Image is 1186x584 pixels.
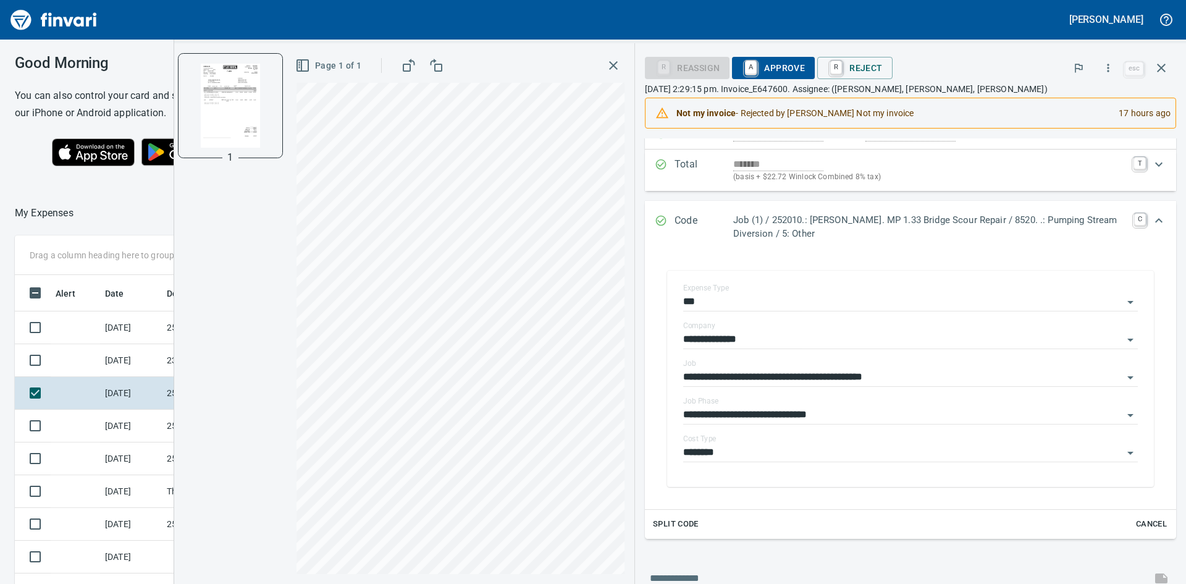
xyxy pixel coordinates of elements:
p: 1 [227,150,233,165]
div: Reassign [645,62,730,72]
h6: You can also control your card and submit expenses from our iPhone or Android application. [15,87,277,122]
h3: Good Morning [15,54,277,72]
label: Cost Type [683,435,717,442]
td: 252010 [162,377,273,410]
a: C [1134,213,1146,226]
button: Open [1122,369,1139,386]
p: Drag a column heading here to group the table [30,249,211,261]
p: (basis + $22.72 Winlock Combined 8% tax) [733,171,1126,184]
button: Open [1122,444,1139,462]
button: Cancel [1132,515,1171,534]
span: Date [105,286,124,301]
button: More [1095,54,1122,82]
div: Expand [645,253,1176,539]
span: Page 1 of 1 [298,58,361,74]
td: The Home Depot #4004 [GEOGRAPHIC_DATA] OR [162,475,273,508]
td: [DATE] [100,344,162,377]
td: 252007 [162,311,273,344]
td: [DATE] [100,475,162,508]
span: Approve [742,57,805,78]
nav: breadcrumb [15,206,74,221]
button: AApprove [732,57,815,79]
span: Cancel [1135,517,1168,531]
span: Description [167,286,213,301]
h5: [PERSON_NAME] [1069,13,1143,26]
label: Job Phase [683,397,718,405]
td: [DATE] [100,541,162,573]
p: Job (1) / 252010.: [PERSON_NAME]. MP 1.33 Bridge Scour Repair / 8520. .: Pumping Stream Diversion... [733,213,1127,241]
label: Job [683,360,696,367]
button: Open [1122,407,1139,424]
span: Close invoice [1122,53,1176,83]
td: [DATE] [100,311,162,344]
span: Date [105,286,140,301]
p: [DATE] 2:29:15 pm. Invoice_E647600. Assignee: ([PERSON_NAME], [PERSON_NAME], [PERSON_NAME]) [645,83,1176,95]
div: - Rejected by [PERSON_NAME] Not my invoice [676,102,1109,124]
img: Get it on Google Play [135,132,241,172]
button: [PERSON_NAME] [1066,10,1146,29]
button: Split Code [650,515,702,534]
div: Expand [645,201,1176,253]
a: R [830,61,842,74]
button: RReject [817,57,892,79]
p: Code [675,213,733,241]
span: Alert [56,286,75,301]
td: [DATE] [100,508,162,541]
label: Expense Type [683,284,729,292]
img: Download on the App Store [52,138,135,166]
div: Expand [645,150,1176,191]
a: T [1133,157,1146,169]
strong: Not my invoice [676,108,736,118]
td: 252007 [162,508,273,541]
p: My Expenses [15,206,74,221]
td: [DATE] [100,410,162,442]
p: Total [675,157,733,184]
td: [DATE] [100,442,162,475]
button: Open [1122,294,1139,311]
button: Open [1122,331,1139,349]
span: Alert [56,286,91,301]
div: 17 hours ago [1109,102,1171,124]
button: Flag [1065,54,1092,82]
label: Company [683,322,715,329]
span: Split Code [653,517,699,531]
td: [DATE] [100,377,162,410]
a: A [745,61,757,74]
span: Reject [827,57,882,78]
img: Finvari [7,5,100,35]
img: Page 1 [188,64,272,148]
td: 235015 ACCT [PHONE_NUMBER] [162,344,273,377]
td: 252007 [162,410,273,442]
a: esc [1125,62,1143,75]
button: Page 1 of 1 [293,54,366,77]
span: Description [167,286,229,301]
td: 252007 [162,442,273,475]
